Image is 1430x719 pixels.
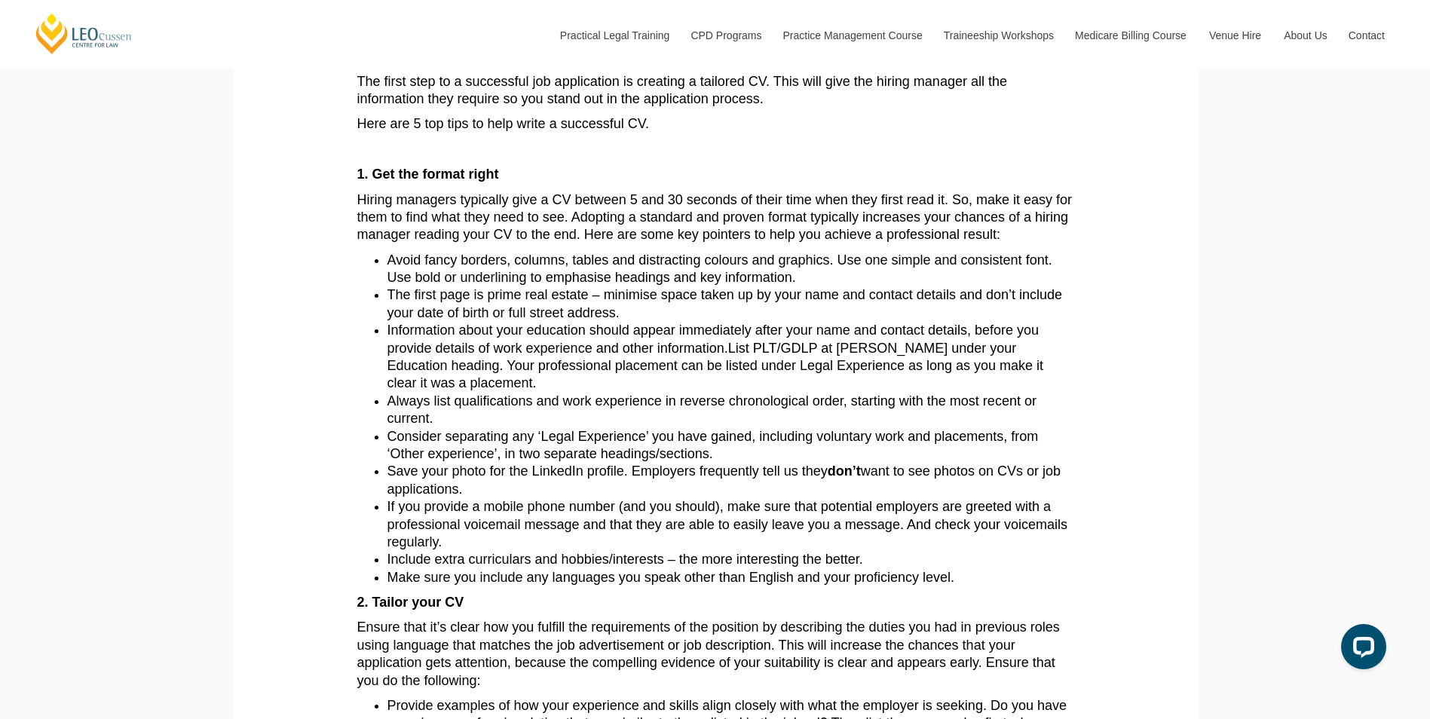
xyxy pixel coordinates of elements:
[387,287,1063,320] span: The first page is prime real estate – minimise space taken up by your name and contact details an...
[932,3,1064,68] a: Traineeship Workshops
[1064,3,1198,68] a: Medicare Billing Course
[828,464,861,479] span: don’t
[1272,3,1337,68] a: About Us
[387,252,1052,285] span: Avoid fancy borders, columns, tables and distracting colours and graphics. Use one simple and con...
[387,552,863,567] span: Include extra curriculars and hobbies/interests – the more interesting the better.
[357,620,1060,687] span: Ensure that it’s clear how you fulfill the requirements of the position by describing the duties ...
[387,464,1061,496] span: want to see photos on CVs or job applications.
[1329,618,1392,681] iframe: LiveChat chat widget
[357,595,464,610] span: 2. Tailor your CV
[357,73,1073,109] p: The first step to a successful job application is creating a tailored CV. This will give the hiri...
[357,192,1072,243] span: Hiring managers typically give a CV between 5 and 30 seconds of their time when they first read i...
[357,115,1073,133] p: Here are 5 top tips to help write a successful CV.
[34,12,134,55] a: [PERSON_NAME] Centre for Law
[1198,3,1272,68] a: Venue Hire
[387,323,1040,355] span: Information about your education should appear immediately after your name and contact details, b...
[387,570,954,585] span: Make sure you include any languages you speak other than English and your proficiency level.
[387,429,1039,461] span: Consider separating any ‘Legal Experience’ you have gained, including voluntary work and placemen...
[387,393,1037,426] span: Always list qualifications and work experience in reverse chronological order, starting with the ...
[387,341,1044,391] span: List PLT/GDLP at [PERSON_NAME] under your Education heading. Your professional placement can be l...
[357,167,499,182] span: 1. Get the format right
[387,499,1068,549] span: If you provide a mobile phone number (and you should), make sure that potential employers are gre...
[772,3,932,68] a: Practice Management Course
[387,464,828,479] span: Save your photo for the LinkedIn profile. Employers frequently tell us they
[1337,3,1396,68] a: Contact
[679,3,771,68] a: CPD Programs
[549,3,680,68] a: Practical Legal Training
